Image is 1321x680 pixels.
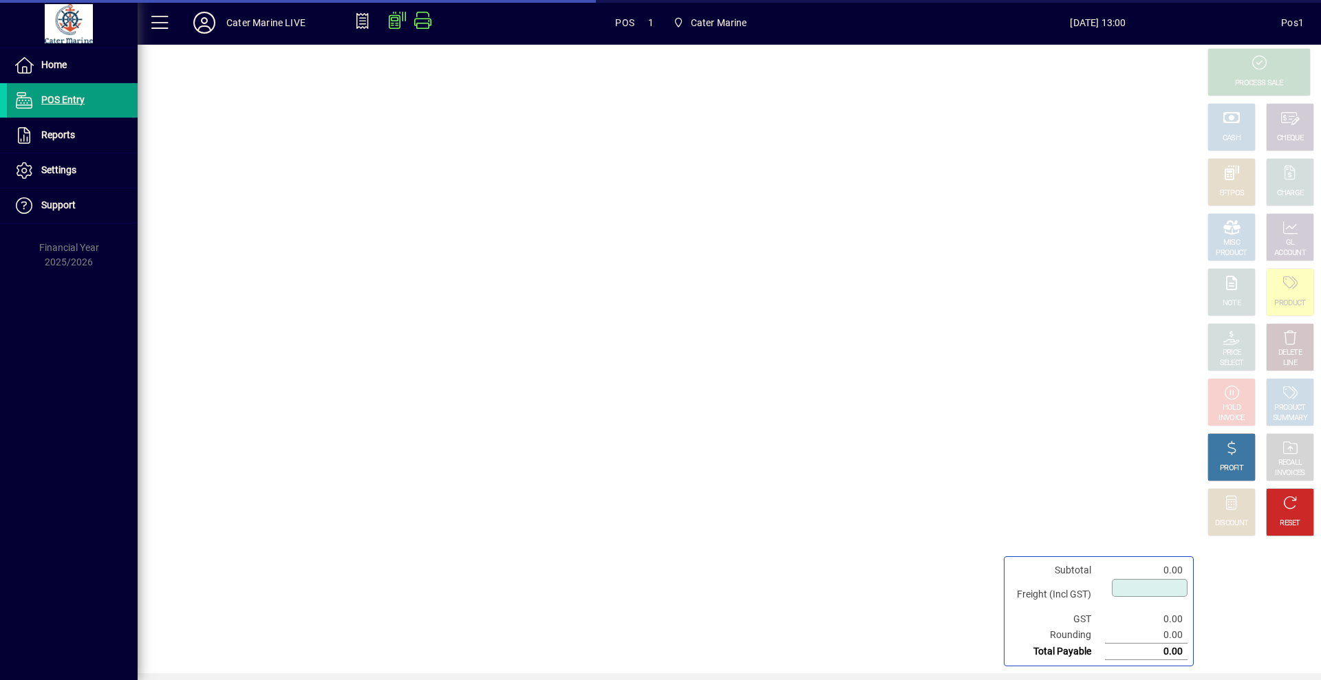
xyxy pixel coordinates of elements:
div: SUMMARY [1273,413,1307,424]
div: GL [1286,238,1295,248]
div: SELECT [1220,358,1244,369]
span: Cater Marine [691,12,747,34]
span: [DATE] 13:00 [915,12,1282,34]
a: Home [7,48,138,83]
span: POS Entry [41,94,85,105]
span: Support [41,199,76,210]
div: CASH [1223,133,1241,144]
div: LINE [1283,358,1297,369]
div: INVOICES [1275,468,1304,479]
span: Home [41,59,67,70]
div: HOLD [1223,403,1241,413]
a: Reports [7,118,138,153]
div: PROFIT [1220,463,1243,474]
td: Total Payable [1010,644,1105,660]
div: DISCOUNT [1215,518,1248,529]
div: ACCOUNT [1274,248,1306,259]
div: PRODUCT [1274,298,1305,309]
span: Reports [41,129,75,140]
td: 0.00 [1105,627,1188,644]
span: Settings [41,164,76,175]
div: RECALL [1278,458,1302,468]
td: 0.00 [1105,562,1188,578]
div: PROCESS SALE [1235,78,1283,89]
div: MISC [1223,238,1240,248]
div: PRODUCT [1274,403,1305,413]
td: GST [1010,611,1105,627]
div: NOTE [1223,298,1241,309]
td: 0.00 [1105,644,1188,660]
div: Cater Marine LIVE [226,12,305,34]
div: EFTPOS [1219,188,1245,199]
div: PRICE [1223,348,1241,358]
div: RESET [1280,518,1300,529]
td: Rounding [1010,627,1105,644]
span: POS [615,12,634,34]
button: Profile [182,10,226,35]
td: Freight (Incl GST) [1010,578,1105,611]
a: Settings [7,153,138,188]
a: Support [7,188,138,223]
td: 0.00 [1105,611,1188,627]
div: PRODUCT [1216,248,1247,259]
span: 1 [648,12,654,34]
span: Cater Marine [667,10,753,35]
div: CHARGE [1277,188,1304,199]
div: Pos1 [1281,12,1304,34]
div: CHEQUE [1277,133,1303,144]
td: Subtotal [1010,562,1105,578]
div: DELETE [1278,348,1302,358]
div: INVOICE [1218,413,1244,424]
